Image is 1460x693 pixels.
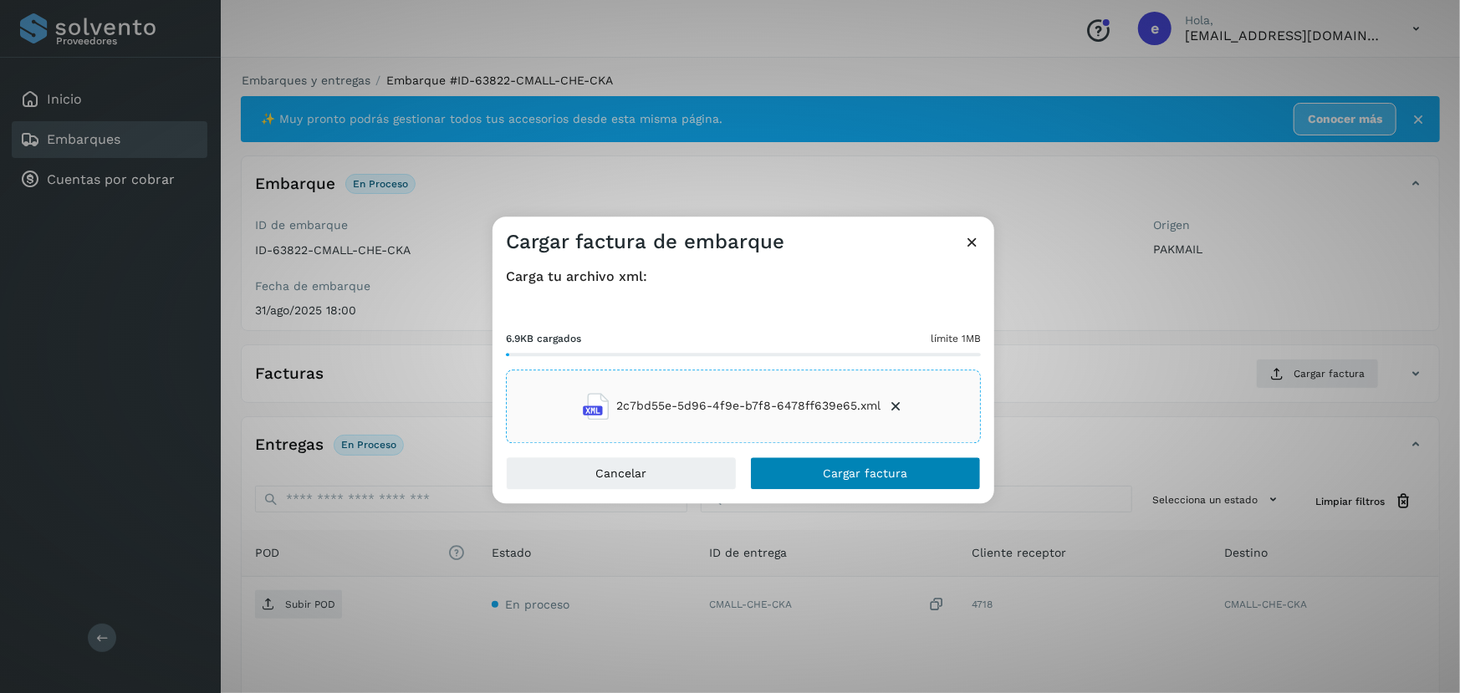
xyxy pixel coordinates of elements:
[931,331,981,346] span: límite 1MB
[750,456,981,490] button: Cargar factura
[824,467,908,479] span: Cargar factura
[506,456,737,490] button: Cancelar
[506,230,784,254] h3: Cargar factura de embarque
[506,331,581,346] span: 6.9KB cargados
[616,398,881,415] span: 2c7bd55e-5d96-4f9e-b7f8-6478ff639e65.xml
[506,268,981,284] h4: Carga tu archivo xml:
[596,467,647,479] span: Cancelar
